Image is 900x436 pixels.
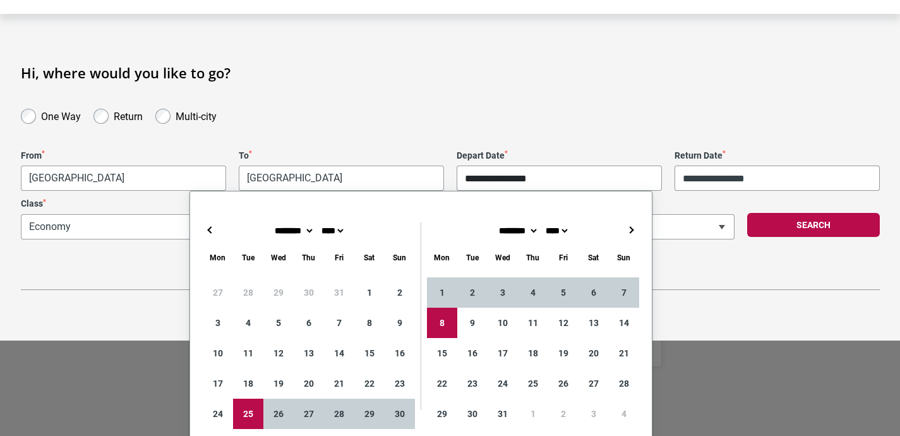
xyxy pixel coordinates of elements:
div: Sunday [385,250,415,265]
div: 30 [385,399,415,429]
div: 27 [579,368,609,399]
label: Depart Date [457,150,662,161]
div: 15 [427,338,457,368]
div: 6 [294,308,324,338]
div: 16 [457,338,488,368]
div: 2 [548,399,579,429]
div: 29 [263,277,294,308]
div: 30 [457,399,488,429]
div: 13 [294,338,324,368]
div: 1 [354,277,385,308]
h1: Hi, where would you like to go? [21,64,880,81]
div: 27 [294,399,324,429]
div: 22 [354,368,385,399]
span: Melbourne, Australia [21,166,225,190]
div: 12 [548,308,579,338]
div: 14 [609,308,639,338]
div: 21 [609,338,639,368]
button: → [624,222,639,238]
div: 19 [263,368,294,399]
div: 14 [324,338,354,368]
label: Class [21,198,371,209]
div: Friday [548,250,579,265]
div: 2 [385,277,415,308]
div: 9 [385,308,415,338]
div: Tuesday [457,250,488,265]
label: Multi-city [176,107,217,123]
div: 26 [548,368,579,399]
div: 17 [203,368,233,399]
div: 20 [579,338,609,368]
label: To [239,150,444,161]
div: 4 [609,399,639,429]
div: Wednesday [263,250,294,265]
div: 31 [324,277,354,308]
button: ← [203,222,218,238]
label: Return Date [675,150,880,161]
div: 26 [263,399,294,429]
div: 28 [233,277,263,308]
div: 24 [203,399,233,429]
div: 2 [457,277,488,308]
div: 3 [203,308,233,338]
div: 25 [518,368,548,399]
div: Monday [203,250,233,265]
div: Thursday [294,250,324,265]
div: 10 [203,338,233,368]
div: 5 [263,308,294,338]
div: 17 [488,338,518,368]
div: 4 [233,308,263,338]
div: 5 [548,277,579,308]
span: Economy [21,214,371,239]
div: 16 [385,338,415,368]
div: 6 [579,277,609,308]
div: 25 [233,399,263,429]
div: 18 [518,338,548,368]
div: 23 [457,368,488,399]
label: One Way [41,107,81,123]
div: Saturday [579,250,609,265]
div: 18 [233,368,263,399]
div: 28 [609,368,639,399]
span: Phnom Penh International Airport [239,166,444,191]
div: 15 [354,338,385,368]
div: 7 [609,277,639,308]
div: 24 [488,368,518,399]
div: Monday [427,250,457,265]
div: Saturday [354,250,385,265]
div: 31 [488,399,518,429]
div: 29 [354,399,385,429]
div: 4 [518,277,548,308]
div: Sunday [609,250,639,265]
div: 20 [294,368,324,399]
div: 21 [324,368,354,399]
span: Economy [21,215,371,239]
div: 9 [457,308,488,338]
div: Wednesday [488,250,518,265]
div: 3 [579,399,609,429]
div: 27 [203,277,233,308]
div: 1 [427,277,457,308]
label: Return [114,107,143,123]
div: 23 [385,368,415,399]
div: 3 [488,277,518,308]
div: 30 [294,277,324,308]
div: 22 [427,368,457,399]
div: 13 [579,308,609,338]
div: 10 [488,308,518,338]
div: Friday [324,250,354,265]
div: 7 [324,308,354,338]
div: 8 [427,308,457,338]
div: 11 [233,338,263,368]
span: Phnom Penh International Airport [239,166,443,190]
span: Melbourne, Australia [21,166,226,191]
div: 19 [548,338,579,368]
div: 11 [518,308,548,338]
div: Thursday [518,250,548,265]
div: 12 [263,338,294,368]
div: 29 [427,399,457,429]
div: Tuesday [233,250,263,265]
div: 1 [518,399,548,429]
div: 28 [324,399,354,429]
div: 8 [354,308,385,338]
